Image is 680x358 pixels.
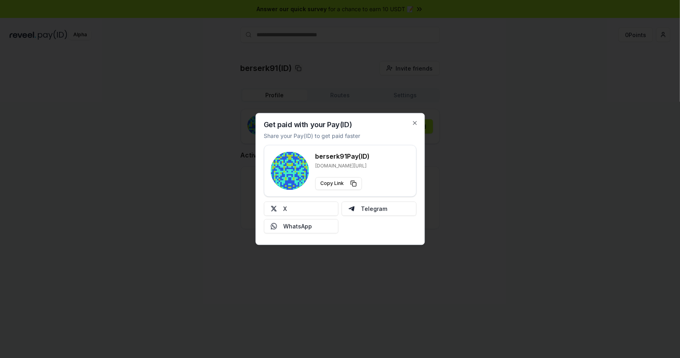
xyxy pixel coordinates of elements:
[315,152,370,161] h3: berserk91 Pay(ID)
[264,132,360,140] p: Share your Pay(ID) to get paid faster
[349,206,355,212] img: Telegram
[315,163,370,169] p: [DOMAIN_NAME][URL]
[342,202,417,216] button: Telegram
[270,206,277,212] img: X
[315,177,362,190] button: Copy Link
[264,202,339,216] button: X
[264,122,352,129] h2: Get paid with your Pay(ID)
[264,219,339,234] button: WhatsApp
[270,223,277,230] img: Whatsapp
